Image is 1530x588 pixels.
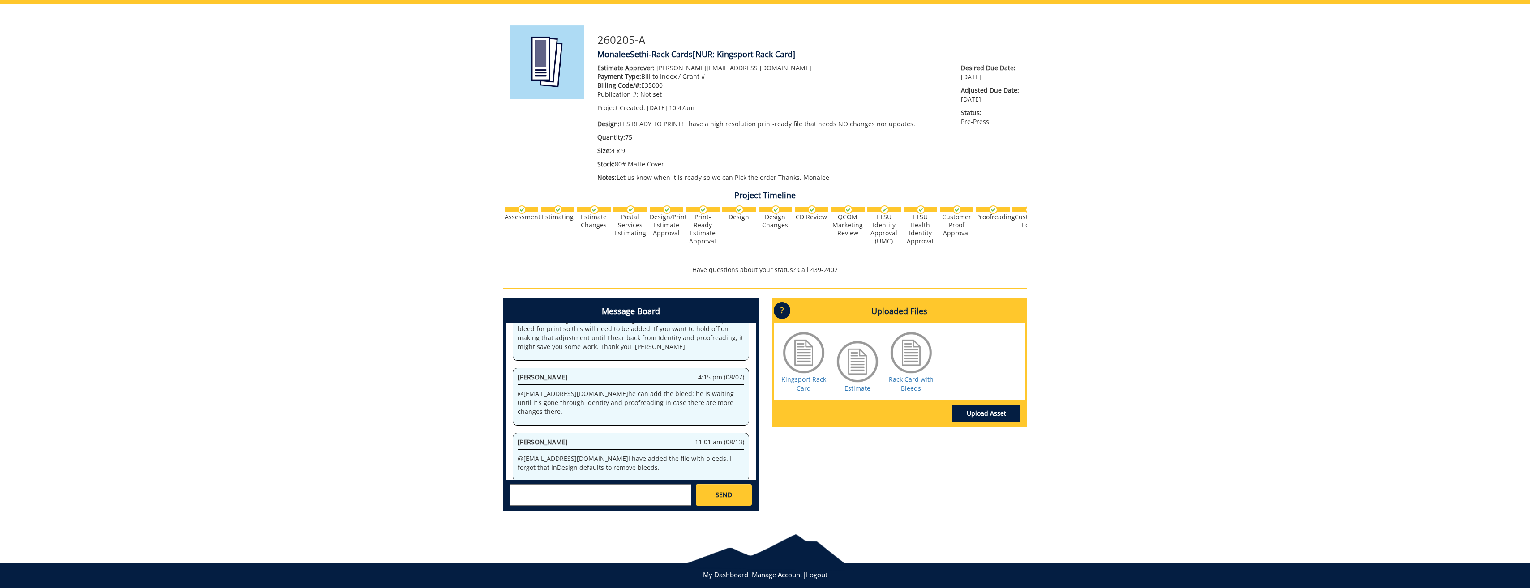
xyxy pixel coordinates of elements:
[597,34,1020,46] h3: 260205-A
[613,213,647,237] div: Postal Services Estimating
[686,213,720,245] div: Print-Ready Estimate Approval
[808,205,816,214] img: checkmark
[597,64,655,72] span: Estimate Approver:
[597,173,948,182] p: Let us know when it is ready so we can Pick the order Thanks, Monalee
[781,375,826,392] a: Kingsport Rack Card
[510,484,691,506] textarea: messageToSend
[518,373,568,381] span: [PERSON_NAME]
[831,213,865,237] div: QCOM Marketing Review
[961,86,1020,95] span: Adjusted Due Date:
[961,108,1020,117] span: Status:
[597,72,641,81] span: Payment Type:
[904,213,937,245] div: ETSU Health Identity Approval
[597,146,611,155] span: Size:
[597,64,948,72] p: [PERSON_NAME][EMAIL_ADDRESS][DOMAIN_NAME]
[953,205,961,214] img: checkmark
[940,213,973,237] div: Customer Proof Approval
[917,205,925,214] img: checkmark
[541,213,574,221] div: Estimating
[722,213,756,221] div: Design
[752,570,802,579] a: Manage Account
[961,86,1020,104] p: [DATE]
[795,213,828,221] div: CD Review
[518,438,568,446] span: [PERSON_NAME]
[518,205,526,214] img: checkmark
[597,90,639,98] span: Publication #:
[695,438,744,447] span: 11:01 am (08/13)
[774,302,790,319] p: ?
[844,384,870,392] a: Estimate
[503,265,1027,274] p: Have questions about your status? Call 439-2402
[867,213,901,245] div: ETSU Identity Approval (UMC)
[597,119,948,128] p: IT'S READY TO PRINT! I have a high resolution print-ready file that needs NO changes nor updates.
[554,205,562,214] img: checkmark
[650,213,683,237] div: Design/Print Estimate Approval
[518,307,744,351] p: @ [PERSON_NAME][EMAIL_ADDRESS][DOMAIN_NAME] Hi [PERSON_NAME], Did someone in your department desi...
[703,570,748,579] a: My Dashboard
[590,205,599,214] img: checkmark
[640,90,662,98] span: Not set
[503,191,1027,200] h4: Project Timeline
[771,205,780,214] img: checkmark
[844,205,853,214] img: checkmark
[976,213,1010,221] div: Proofreading
[735,205,744,214] img: checkmark
[518,389,744,416] p: @ [EMAIL_ADDRESS][DOMAIN_NAME] he can add the bleed; he is waiting until it's gone through identi...
[597,160,948,169] p: 80# Matte Cover
[698,373,744,382] span: 4:15 pm (08/07)
[505,213,538,221] div: Assessment
[597,160,615,168] span: Stock:
[696,484,751,506] a: SEND
[506,300,756,323] h4: Message Board
[597,146,948,155] p: 4 x 9
[597,119,620,128] span: Design:
[806,570,827,579] a: Logout
[989,205,998,214] img: checkmark
[518,454,744,472] p: @ [EMAIL_ADDRESS][DOMAIN_NAME] I have added the file with bleeds. I forgot that InDesign defaults...
[693,49,795,60] span: [NUR: Kingsport Rack Card]
[1012,213,1046,229] div: Customer Edits
[961,64,1020,81] p: [DATE]
[880,205,889,214] img: checkmark
[510,25,584,99] img: Product featured image
[1025,205,1034,214] img: checkmark
[663,205,671,214] img: checkmark
[952,405,1020,422] a: Upload Asset
[597,173,617,182] span: Notes:
[889,375,934,392] a: Rack Card with Bleeds
[699,205,707,214] img: checkmark
[961,108,1020,126] p: Pre-Press
[626,205,635,214] img: checkmark
[597,50,1020,59] h4: MonaleeSethi-Rack Cards
[716,490,732,499] span: SEND
[597,133,948,142] p: 75
[597,81,948,90] p: E35000
[961,64,1020,72] span: Desired Due Date:
[597,133,625,141] span: Quantity:
[597,103,645,112] span: Project Created:
[774,300,1025,323] h4: Uploaded Files
[597,81,641,89] span: Billing Code/#:
[759,213,792,229] div: Design Changes
[647,103,694,112] span: [DATE] 10:47am
[597,72,948,81] p: Bill to Index / Grant #
[577,213,611,229] div: Estimate Changes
